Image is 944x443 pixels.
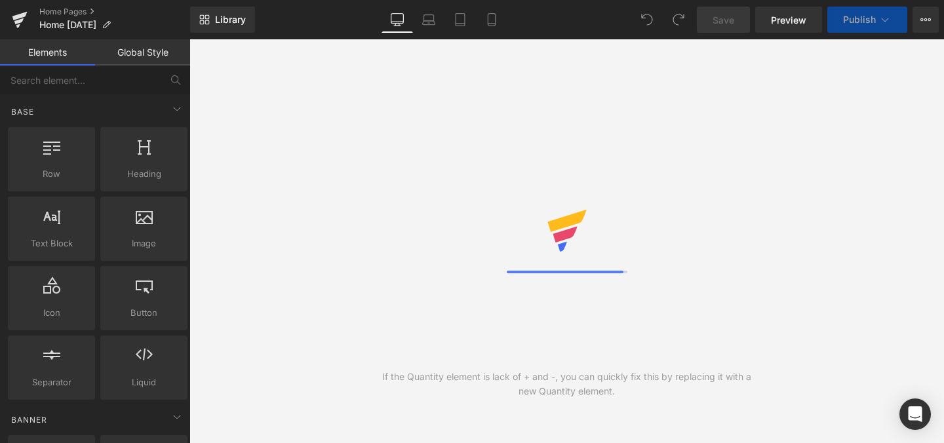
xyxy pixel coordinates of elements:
[12,237,91,250] span: Text Block
[827,7,907,33] button: Publish
[39,20,96,30] span: Home [DATE]
[378,370,756,398] div: If the Quantity element is lack of + and -, you can quickly fix this by replacing it with a new Q...
[12,376,91,389] span: Separator
[10,106,35,118] span: Base
[95,39,190,66] a: Global Style
[913,7,939,33] button: More
[104,376,184,389] span: Liquid
[382,7,413,33] a: Desktop
[10,414,49,426] span: Banner
[476,7,507,33] a: Mobile
[899,398,931,430] div: Open Intercom Messenger
[104,237,184,250] span: Image
[665,7,692,33] button: Redo
[634,7,660,33] button: Undo
[713,13,734,27] span: Save
[843,14,876,25] span: Publish
[190,7,255,33] a: New Library
[755,7,822,33] a: Preview
[12,306,91,320] span: Icon
[12,167,91,181] span: Row
[444,7,476,33] a: Tablet
[104,167,184,181] span: Heading
[104,306,184,320] span: Button
[771,13,806,27] span: Preview
[413,7,444,33] a: Laptop
[39,7,190,17] a: Home Pages
[215,14,246,26] span: Library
